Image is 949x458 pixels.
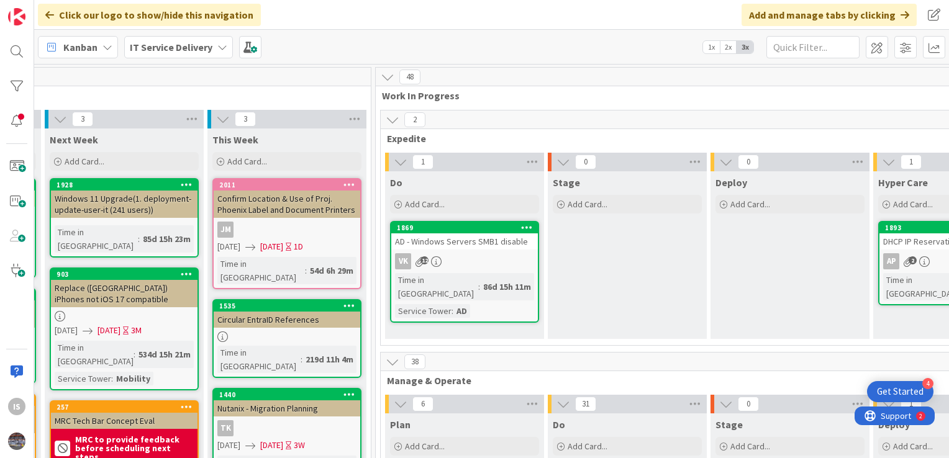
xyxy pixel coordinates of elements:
[730,199,770,210] span: Add Card...
[395,253,411,269] div: VK
[138,232,140,246] span: :
[219,390,360,399] div: 1440
[51,191,198,218] div: Windows 11 Upgrade(1. deployment-update-user-it (241 users))
[113,372,153,385] div: Mobility
[214,300,360,328] div: 1535Circular EntraID References
[217,257,305,284] div: Time in [GEOGRAPHIC_DATA]
[212,133,258,146] span: This Week
[301,352,302,366] span: :
[877,385,924,398] div: Get Started
[390,418,411,431] span: Plan
[38,4,261,26] div: Click our logo to show/hide this navigation
[51,269,198,307] div: 903Replace ([GEOGRAPHIC_DATA]) iPhones not iOS 17 compatible
[766,36,860,58] input: Quick Filter...
[140,232,194,246] div: 85d 15h 23m
[395,273,478,300] div: Time in [GEOGRAPHIC_DATA]
[214,420,360,436] div: TK
[55,341,134,368] div: Time in [GEOGRAPHIC_DATA]
[390,176,402,189] span: Do
[57,181,198,189] div: 1928
[214,400,360,416] div: Nutanix - Migration Planning
[412,155,434,169] span: 1
[568,441,607,452] span: Add Card...
[553,418,565,431] span: Do
[715,418,743,431] span: Stage
[235,112,256,127] span: 3
[305,264,307,277] span: :
[901,397,922,411] span: 1
[57,403,198,411] div: 257
[397,223,538,232] div: 1869
[214,191,360,218] div: Confirm Location & Use of Proj. Phoenix Label and Document Printers
[214,389,360,416] div: 1440Nutanix - Migration Planning
[901,155,922,169] span: 1
[391,222,538,233] div: 1869
[260,240,283,253] span: [DATE]
[72,112,93,127] span: 3
[738,155,759,169] span: 0
[63,40,98,55] span: Kanban
[8,433,25,450] img: avatar
[51,402,198,429] div: 257MRC Tech Bar Concept Eval
[553,176,580,189] span: Stage
[8,398,25,415] div: Is
[217,222,234,238] div: JM
[134,348,135,361] span: :
[98,324,120,337] span: [DATE]
[65,5,68,15] div: 2
[51,269,198,280] div: 903
[730,441,770,452] span: Add Card...
[307,264,356,277] div: 54d 6h 29m
[294,240,303,253] div: 1D
[453,304,470,318] div: AD
[51,413,198,429] div: MRC Tech Bar Concept Eval
[405,199,445,210] span: Add Card...
[214,300,360,312] div: 1535
[294,439,305,452] div: 3W
[575,155,596,169] span: 0
[575,397,596,411] span: 31
[391,222,538,249] div: 1869AD - Windows Servers SMB1 disable
[130,41,212,53] b: IT Service Delivery
[399,70,420,84] span: 48
[217,439,240,452] span: [DATE]
[883,253,899,269] div: AP
[55,324,78,337] span: [DATE]
[878,176,928,189] span: Hyper Care
[715,176,747,189] span: Deploy
[391,253,538,269] div: VK
[65,156,104,167] span: Add Card...
[404,354,425,369] span: 38
[742,4,917,26] div: Add and manage tabs by clicking
[391,233,538,249] div: AD - Windows Servers SMB1 disable
[420,256,429,264] span: 12
[131,324,142,337] div: 3M
[703,41,720,53] span: 1x
[405,441,445,452] span: Add Card...
[893,441,933,452] span: Add Card...
[135,348,194,361] div: 534d 15h 21m
[217,420,234,436] div: TK
[55,225,138,253] div: Time in [GEOGRAPHIC_DATA]
[214,179,360,191] div: 2011
[51,280,198,307] div: Replace ([GEOGRAPHIC_DATA]) iPhones not iOS 17 compatible
[480,280,534,294] div: 86d 15h 11m
[111,372,113,385] span: :
[395,304,452,318] div: Service Tower
[8,8,25,25] img: Visit kanbanzone.com
[893,199,933,210] span: Add Card...
[51,402,198,413] div: 257
[217,346,301,373] div: Time in [GEOGRAPHIC_DATA]
[219,181,360,189] div: 2011
[922,378,933,389] div: 4
[51,179,198,191] div: 1928
[412,397,434,411] span: 6
[404,112,425,127] span: 2
[217,240,240,253] span: [DATE]
[737,41,753,53] span: 3x
[260,439,283,452] span: [DATE]
[214,179,360,218] div: 2011Confirm Location & Use of Proj. Phoenix Label and Document Printers
[478,280,480,294] span: :
[227,156,267,167] span: Add Card...
[452,304,453,318] span: :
